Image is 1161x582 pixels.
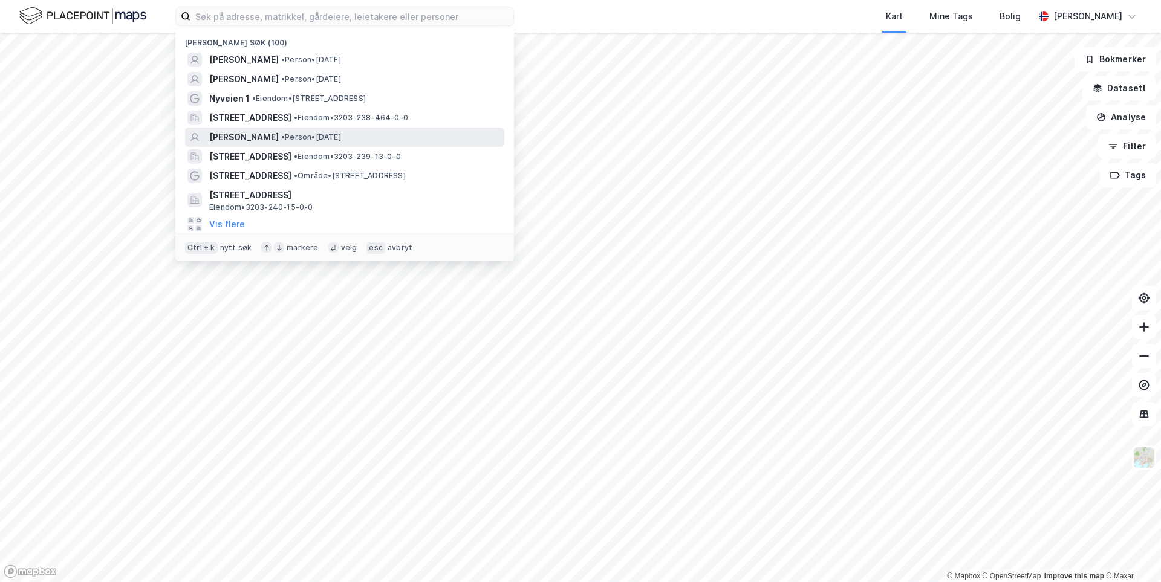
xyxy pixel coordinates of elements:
span: • [281,74,285,83]
span: [PERSON_NAME] [209,72,279,86]
div: markere [287,243,318,253]
span: [STREET_ADDRESS] [209,111,291,125]
div: [PERSON_NAME] [1053,9,1122,24]
div: Ctrl + k [185,242,218,254]
div: avbryt [388,243,412,253]
span: • [294,171,298,180]
div: velg [341,243,357,253]
span: Person • [DATE] [281,74,341,84]
span: Eiendom • 3203-239-13-0-0 [294,152,401,161]
div: nytt søk [220,243,252,253]
a: Mapbox [947,572,980,580]
button: Filter [1098,134,1156,158]
a: Mapbox homepage [4,564,57,578]
button: Tags [1100,163,1156,187]
div: Mine Tags [929,9,973,24]
span: • [294,152,298,161]
img: logo.f888ab2527a4732fd821a326f86c7f29.svg [19,5,146,27]
span: Eiendom • [STREET_ADDRESS] [252,94,366,103]
div: esc [366,242,385,254]
div: Kart [886,9,903,24]
span: • [294,113,298,122]
span: Eiendom • 3203-240-15-0-0 [209,202,313,212]
span: Eiendom • 3203-238-464-0-0 [294,113,408,123]
button: Vis flere [209,217,245,231]
button: Analyse [1086,105,1156,129]
span: [PERSON_NAME] [209,53,279,67]
button: Datasett [1082,76,1156,100]
button: Bokmerker [1075,47,1156,71]
div: [PERSON_NAME] søk (100) [175,28,514,50]
span: Person • [DATE] [281,55,341,65]
a: Improve this map [1044,572,1104,580]
input: Søk på adresse, matrikkel, gårdeiere, leietakere eller personer [190,7,513,25]
a: OpenStreetMap [983,572,1041,580]
span: [PERSON_NAME] [209,130,279,144]
span: • [252,94,256,103]
span: Område • [STREET_ADDRESS] [294,171,406,181]
span: • [281,132,285,141]
div: Bolig [1000,9,1021,24]
span: Nyveien 1 [209,91,250,106]
img: Z [1133,446,1156,469]
span: [STREET_ADDRESS] [209,149,291,164]
iframe: Chat Widget [1101,524,1161,582]
span: [STREET_ADDRESS] [209,169,291,183]
span: • [281,55,285,64]
div: Kontrollprogram for chat [1101,524,1161,582]
span: [STREET_ADDRESS] [209,188,499,202]
span: Person • [DATE] [281,132,341,142]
